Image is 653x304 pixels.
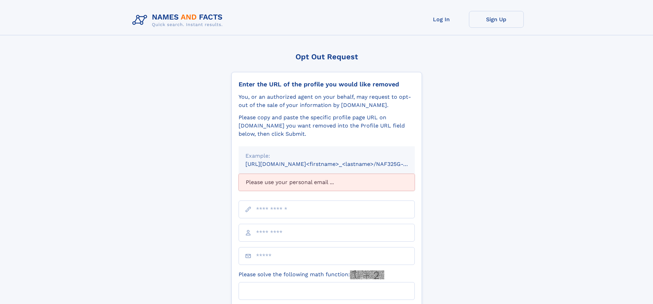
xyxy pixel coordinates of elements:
div: Please use your personal email ... [239,174,415,191]
div: Opt Out Request [231,52,422,61]
div: You, or an authorized agent on your behalf, may request to opt-out of the sale of your informatio... [239,93,415,109]
a: Sign Up [469,11,524,28]
label: Please solve the following math function: [239,270,384,279]
img: Logo Names and Facts [130,11,228,29]
a: Log In [414,11,469,28]
div: Enter the URL of the profile you would like removed [239,81,415,88]
div: Example: [245,152,408,160]
div: Please copy and paste the specific profile page URL on [DOMAIN_NAME] you want removed into the Pr... [239,113,415,138]
small: [URL][DOMAIN_NAME]<firstname>_<lastname>/NAF325G-xxxxxxxx [245,161,428,167]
